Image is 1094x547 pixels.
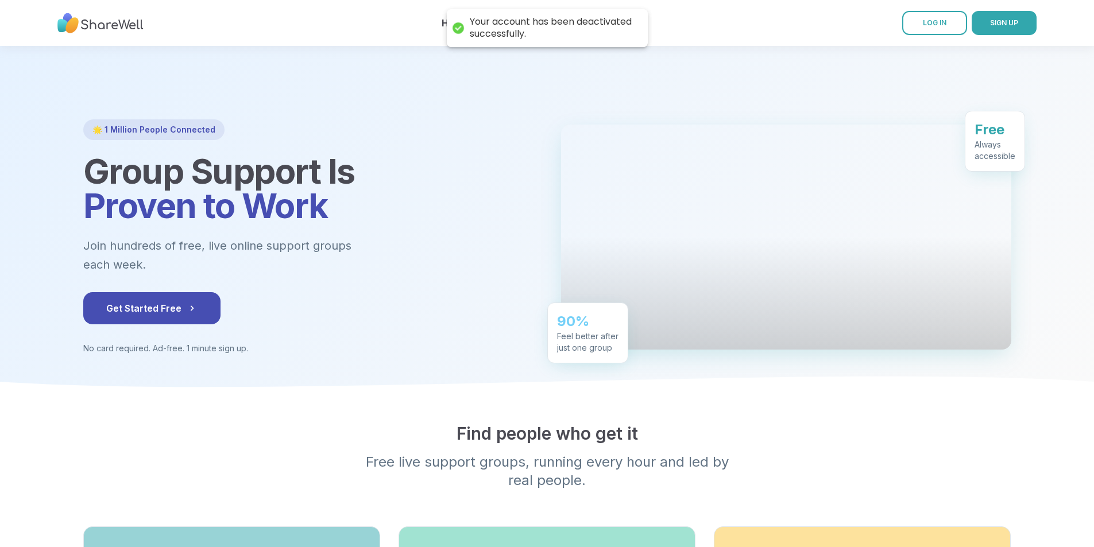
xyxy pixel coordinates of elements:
[470,16,636,40] div: Your account has been deactivated successfully.
[975,120,1015,138] div: Free
[442,17,468,29] a: Home
[902,11,967,35] a: LOG IN
[83,154,534,223] h1: Group Support Is
[57,7,144,39] img: ShareWell Nav Logo
[557,312,618,330] div: 90%
[83,119,225,140] div: 🌟 1 Million People Connected
[83,236,414,274] p: Join hundreds of free, live online support groups each week.
[975,138,1015,161] div: Always accessible
[83,292,221,324] button: Get Started Free
[972,11,1037,35] button: SIGN UP
[106,301,198,315] span: Get Started Free
[83,185,328,226] span: Proven to Work
[557,330,618,353] div: Feel better after just one group
[990,18,1018,27] span: SIGN UP
[83,343,534,354] p: No card required. Ad-free. 1 minute sign up.
[923,18,946,27] span: LOG IN
[83,423,1011,444] h2: Find people who get it
[327,453,768,490] p: Free live support groups, running every hour and led by real people.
